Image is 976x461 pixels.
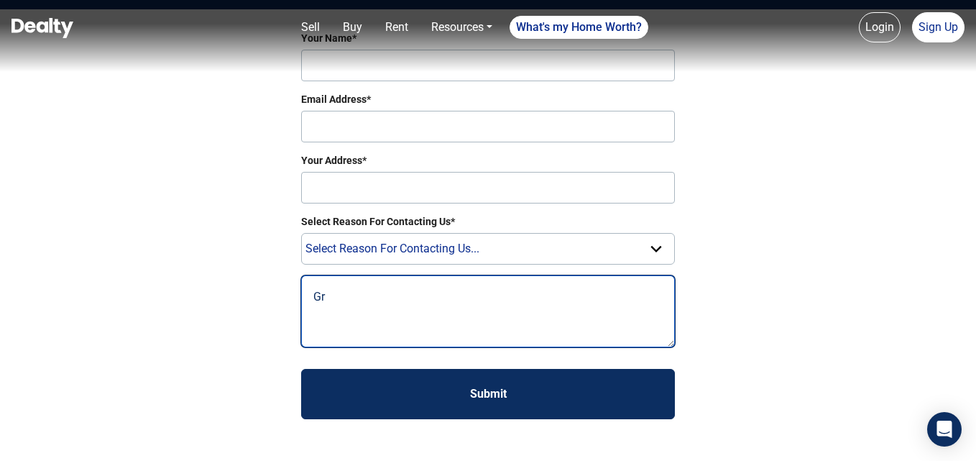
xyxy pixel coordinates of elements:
[337,13,368,42] a: Buy
[301,214,675,229] label: Select Reason For Contacting Us*
[301,369,675,419] button: Submit
[301,92,675,107] label: Email Address*
[11,18,73,38] img: Dealty - Buy, Sell & Rent Homes
[425,13,498,42] a: Resources
[7,418,50,461] iframe: BigID CMP Widget
[859,12,901,42] a: Login
[927,412,962,447] div: Open Intercom Messenger
[295,13,326,42] a: Sell
[301,275,675,347] textarea: Grow
[301,153,675,168] label: Your Address*
[379,13,414,42] a: Rent
[510,16,648,39] a: What's my Home Worth?
[912,12,965,42] a: Sign Up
